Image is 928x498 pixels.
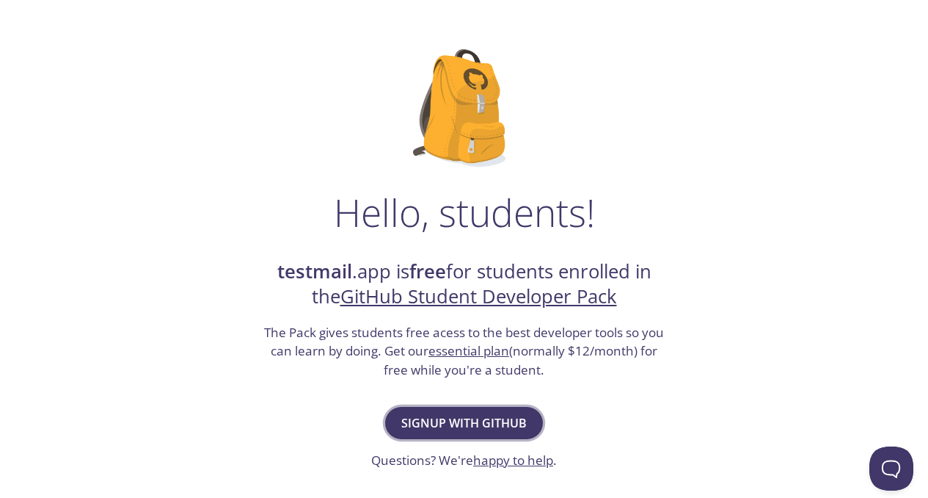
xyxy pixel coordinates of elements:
[473,452,553,469] a: happy to help
[409,259,446,284] strong: free
[371,451,557,470] h3: Questions? We're .
[413,49,515,167] img: github-student-backpack.png
[263,323,666,380] h3: The Pack gives students free acess to the best developer tools so you can learn by doing. Get our...
[334,190,595,234] h1: Hello, students!
[340,284,617,309] a: GitHub Student Developer Pack
[428,342,509,359] a: essential plan
[263,259,666,310] h2: .app is for students enrolled in the
[869,447,913,491] iframe: Help Scout Beacon - Open
[401,413,527,433] span: Signup with GitHub
[385,407,543,439] button: Signup with GitHub
[277,259,352,284] strong: testmail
